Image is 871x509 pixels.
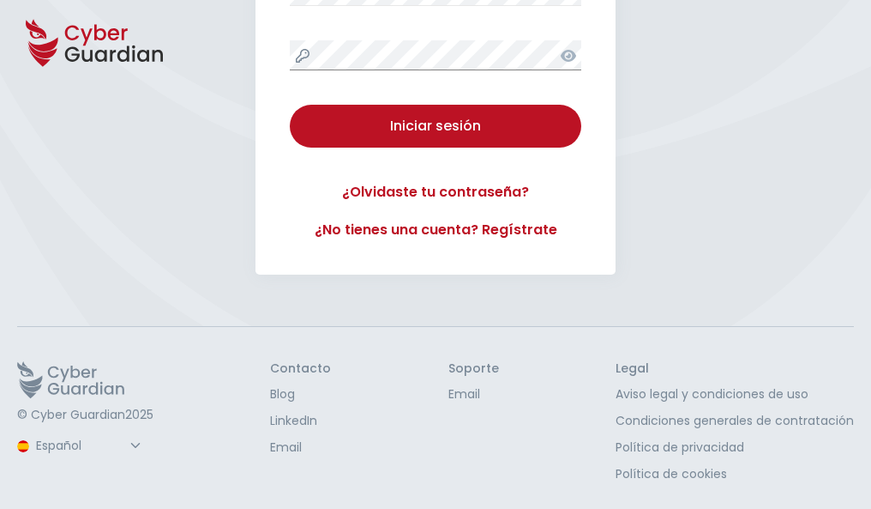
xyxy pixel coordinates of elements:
[448,385,499,403] a: Email
[17,440,29,452] img: region-logo
[290,182,581,203] a: ¿Olvidaste tu contraseña?
[616,439,854,457] a: Política de privacidad
[303,116,568,136] div: Iniciar sesión
[290,220,581,240] a: ¿No tienes una cuenta? Regístrate
[270,385,331,403] a: Blog
[270,361,331,377] h3: Contacto
[270,439,331,457] a: Email
[616,385,854,403] a: Aviso legal y condiciones de uso
[616,465,854,483] a: Política de cookies
[17,408,153,423] p: © Cyber Guardian 2025
[448,361,499,377] h3: Soporte
[290,105,581,148] button: Iniciar sesión
[616,361,854,377] h3: Legal
[616,412,854,430] a: Condiciones generales de contratación
[270,412,331,430] a: LinkedIn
